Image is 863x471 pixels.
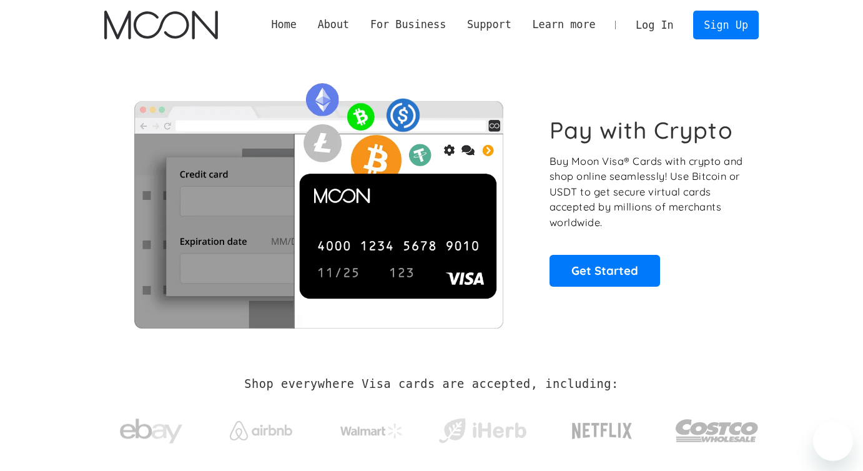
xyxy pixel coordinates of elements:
[436,415,529,447] img: iHerb
[244,377,618,391] h2: Shop everywhere Visa cards are accepted, including:
[546,403,658,453] a: Netflix
[104,11,217,39] img: Moon Logo
[550,154,745,231] p: Buy Moon Visa® Cards with crypto and shop online seamlessly! Use Bitcoin or USDT to get secure vi...
[307,17,360,32] div: About
[340,424,403,439] img: Walmart
[215,409,308,447] a: Airbnb
[436,402,529,454] a: iHerb
[318,17,350,32] div: About
[675,395,759,460] a: Costco
[467,17,511,32] div: Support
[325,411,418,445] a: Walmart
[261,17,307,32] a: Home
[104,399,197,457] a: ebay
[532,17,595,32] div: Learn more
[550,255,660,286] a: Get Started
[625,11,684,39] a: Log In
[522,17,606,32] div: Learn more
[104,74,532,328] img: Moon Cards let you spend your crypto anywhere Visa is accepted.
[571,415,633,447] img: Netflix
[456,17,521,32] div: Support
[813,421,853,461] iframe: Botón para iniciar la ventana de mensajería
[230,421,292,440] img: Airbnb
[120,412,182,451] img: ebay
[370,17,446,32] div: For Business
[675,407,759,454] img: Costco
[693,11,758,39] a: Sign Up
[550,116,733,144] h1: Pay with Crypto
[104,11,217,39] a: home
[360,17,456,32] div: For Business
